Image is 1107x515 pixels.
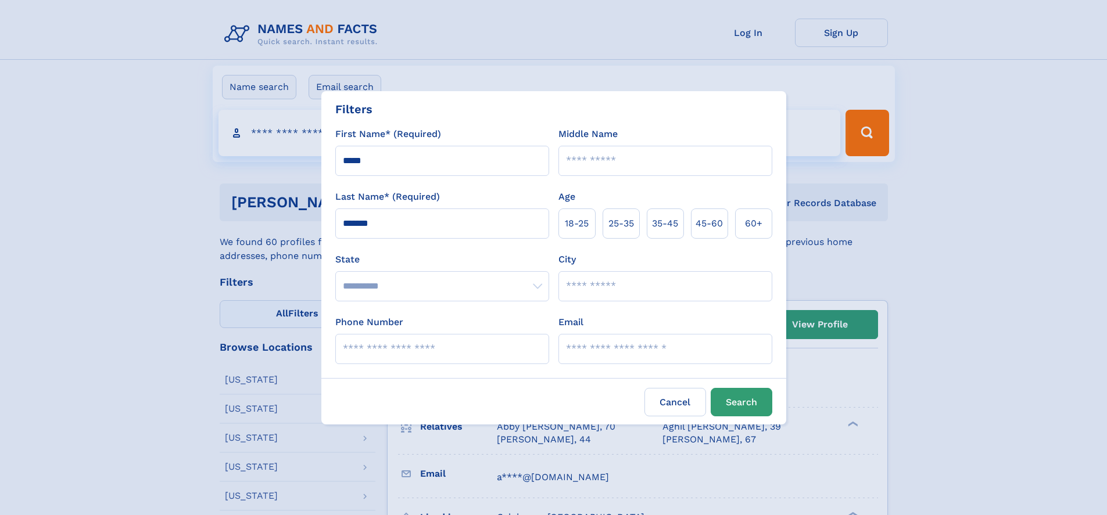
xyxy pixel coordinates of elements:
[558,253,576,266] label: City
[696,217,723,231] span: 45‑60
[711,388,772,416] button: Search
[565,217,589,231] span: 18‑25
[608,217,634,231] span: 25‑35
[558,127,618,141] label: Middle Name
[335,190,440,204] label: Last Name* (Required)
[644,388,706,416] label: Cancel
[335,127,441,141] label: First Name* (Required)
[558,190,575,204] label: Age
[335,315,403,329] label: Phone Number
[335,100,372,118] div: Filters
[335,253,549,266] label: State
[652,217,678,231] span: 35‑45
[745,217,762,231] span: 60+
[558,315,583,329] label: Email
